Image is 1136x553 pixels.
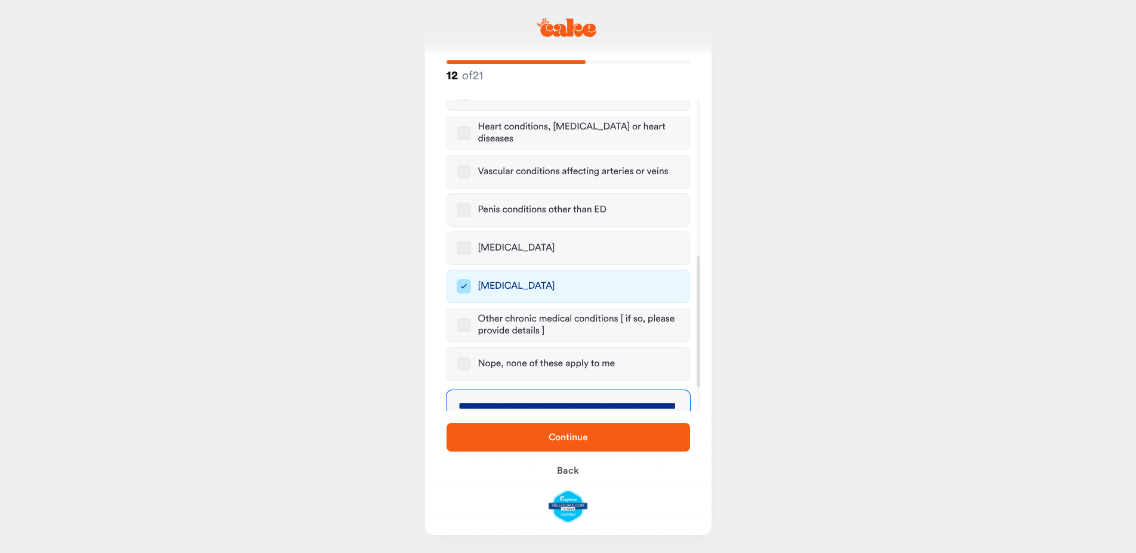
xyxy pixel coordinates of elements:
[457,165,471,179] button: Vascular conditions affecting arteries or veins
[478,358,615,370] div: Nope, none of these apply to me
[478,204,607,216] div: Penis conditions other than ED
[457,203,471,217] button: Penis conditions other than ED
[478,242,555,254] div: [MEDICAL_DATA]
[457,318,471,332] button: Other chronic medical conditions [ if so, please provide details ]
[447,68,484,83] strong: of 21
[478,121,680,145] div: Heart conditions, [MEDICAL_DATA] or heart diseases
[478,313,680,337] div: Other chronic medical conditions [ if so, please provide details ]
[549,432,588,442] span: Continue
[447,423,690,452] button: Continue
[457,279,471,294] button: [MEDICAL_DATA]
[447,456,690,485] button: Back
[478,166,669,178] div: Vascular conditions affecting arteries or veins
[447,69,458,84] span: 12
[557,466,578,475] span: Back
[478,280,555,292] div: [MEDICAL_DATA]
[457,126,471,140] button: Heart conditions, [MEDICAL_DATA] or heart diseases
[549,490,587,523] img: legit-script-certified.png
[457,241,471,255] button: [MEDICAL_DATA]
[457,357,471,371] button: Nope, none of these apply to me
